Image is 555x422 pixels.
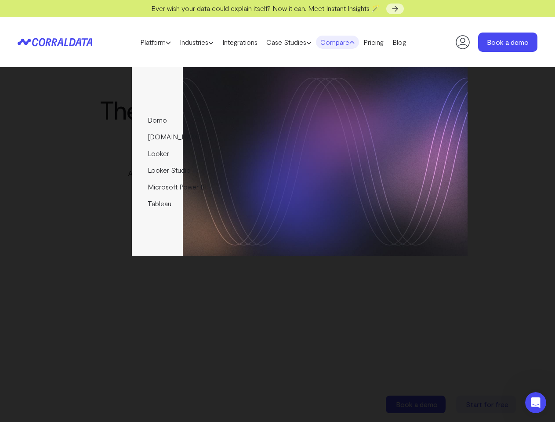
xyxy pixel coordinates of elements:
a: Pricing [359,36,388,49]
a: Looker Studio [132,162,226,178]
a: Industries [175,36,218,49]
a: Looker [132,145,226,162]
a: [DOMAIN_NAME] [132,128,226,145]
a: Case Studies [262,36,316,49]
a: Integrations [218,36,262,49]
a: Book a demo [478,33,537,52]
a: Blog [388,36,410,49]
iframe: Intercom live chat [525,392,546,413]
a: Microsoft Power BI [132,178,226,195]
a: Tableau [132,195,226,212]
span: Ever wish your data could explain itself? Now it can. Meet Instant Insights 🪄 [151,4,380,12]
a: Domo [132,112,226,128]
a: Compare [316,36,359,49]
a: Platform [136,36,175,49]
